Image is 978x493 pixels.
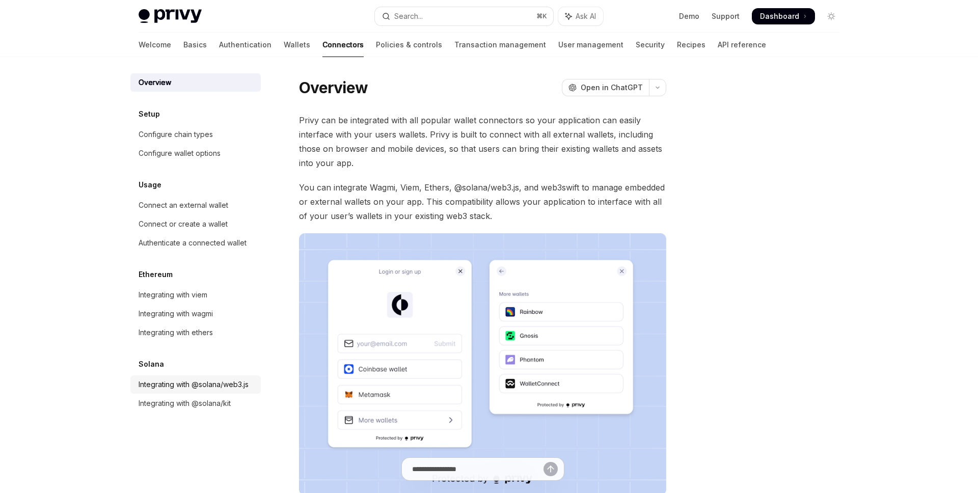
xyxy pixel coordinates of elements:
[139,76,171,89] div: Overview
[752,8,815,24] a: Dashboard
[219,33,271,57] a: Authentication
[376,33,442,57] a: Policies & controls
[284,33,310,57] a: Wallets
[139,218,228,230] div: Connect or create a wallet
[130,323,261,342] a: Integrating with ethers
[412,458,544,480] input: Ask a question...
[299,180,666,223] span: You can integrate Wagmi, Viem, Ethers, @solana/web3.js, and web3swift to manage embedded or exter...
[394,10,423,22] div: Search...
[562,79,649,96] button: Open in ChatGPT
[139,179,161,191] h5: Usage
[299,78,368,97] h1: Overview
[130,305,261,323] a: Integrating with wagmi
[558,7,603,25] button: Toggle assistant panel
[139,358,164,370] h5: Solana
[139,9,202,23] img: light logo
[718,33,766,57] a: API reference
[454,33,546,57] a: Transaction management
[139,128,213,141] div: Configure chain types
[636,33,665,57] a: Security
[139,397,231,409] div: Integrating with @solana/kit
[558,33,623,57] a: User management
[760,11,799,21] span: Dashboard
[139,289,207,301] div: Integrating with viem
[130,196,261,214] a: Connect an external wallet
[139,268,173,281] h5: Ethereum
[139,147,221,159] div: Configure wallet options
[183,33,207,57] a: Basics
[130,234,261,252] a: Authenticate a connected wallet
[299,113,666,170] span: Privy can be integrated with all popular wallet connectors so your application can easily interfa...
[712,11,740,21] a: Support
[139,237,247,249] div: Authenticate a connected wallet
[130,215,261,233] a: Connect or create a wallet
[139,326,213,339] div: Integrating with ethers
[139,108,160,120] h5: Setup
[139,308,213,320] div: Integrating with wagmi
[130,375,261,394] a: Integrating with @solana/web3.js
[130,144,261,162] a: Configure wallet options
[823,8,839,24] button: Toggle dark mode
[536,12,547,20] span: ⌘ K
[139,33,171,57] a: Welcome
[677,33,705,57] a: Recipes
[130,125,261,144] a: Configure chain types
[375,7,553,25] button: Open search
[139,199,228,211] div: Connect an external wallet
[576,11,596,21] span: Ask AI
[130,73,261,92] a: Overview
[139,378,249,391] div: Integrating with @solana/web3.js
[322,33,364,57] a: Connectors
[130,394,261,413] a: Integrating with @solana/kit
[544,462,558,476] button: Send message
[130,286,261,304] a: Integrating with viem
[679,11,699,21] a: Demo
[581,83,643,93] span: Open in ChatGPT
